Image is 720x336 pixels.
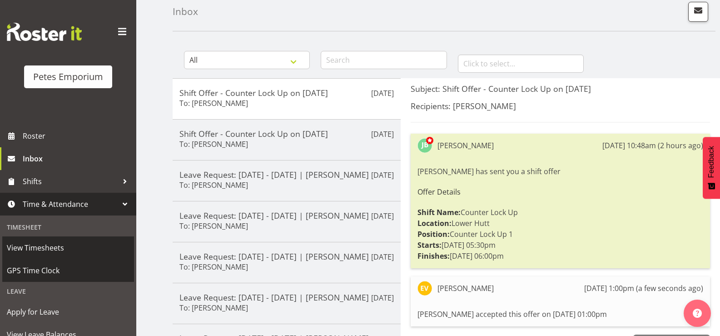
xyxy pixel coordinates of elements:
[371,211,394,221] p: [DATE]
[179,303,248,312] h6: To: [PERSON_NAME]
[179,221,248,231] h6: To: [PERSON_NAME]
[602,140,703,151] div: [DATE] 10:48am (2 hours ago)
[417,251,450,261] strong: Finishes:
[371,251,394,262] p: [DATE]
[321,51,447,69] input: Search
[33,70,103,84] div: Petes Emporium
[2,301,134,323] a: Apply for Leave
[7,305,129,319] span: Apply for Leave
[2,282,134,301] div: Leave
[693,309,702,318] img: help-xxl-2.png
[7,23,82,41] img: Rosterit website logo
[23,197,118,211] span: Time & Attendance
[417,240,442,250] strong: Starts:
[179,292,394,302] h5: Leave Request: [DATE] - [DATE] | [PERSON_NAME]
[179,140,248,149] h6: To: [PERSON_NAME]
[437,283,494,294] div: [PERSON_NAME]
[179,99,248,108] h6: To: [PERSON_NAME]
[23,152,132,165] span: Inbox
[179,251,394,261] h5: Leave Request: [DATE] - [DATE] | [PERSON_NAME]
[173,6,198,17] h4: Inbox
[179,88,394,98] h5: Shift Offer - Counter Lock Up on [DATE]
[417,218,452,228] strong: Location:
[707,146,715,178] span: Feedback
[411,101,710,111] h5: Recipients: [PERSON_NAME]
[23,129,132,143] span: Roster
[417,281,432,296] img: eva-vailini10223.jpg
[411,84,710,94] h5: Subject: Shift Offer - Counter Lock Up on [DATE]
[2,218,134,236] div: Timesheet
[179,170,394,180] h5: Leave Request: [DATE] - [DATE] | [PERSON_NAME]
[7,241,129,255] span: View Timesheets
[417,188,703,196] h6: Offer Details
[417,164,703,264] div: [PERSON_NAME] has sent you a shift offer Counter Lock Up Lower Hutt Counter Lock Up 1 [DATE] 05:3...
[179,129,394,139] h5: Shift Offer - Counter Lock Up on [DATE]
[584,283,703,294] div: [DATE] 1:00pm (a few seconds ago)
[2,259,134,282] a: GPS Time Clock
[371,292,394,303] p: [DATE]
[23,175,118,188] span: Shifts
[703,137,720,199] button: Feedback - Show survey
[417,138,432,153] img: jodine-bunn132.jpg
[2,236,134,259] a: View Timesheets
[417,229,450,239] strong: Position:
[179,262,248,271] h6: To: [PERSON_NAME]
[417,306,703,322] div: [PERSON_NAME] accepted this offer on [DATE] 01:00pm
[371,129,394,140] p: [DATE]
[371,170,394,181] p: [DATE]
[417,207,461,217] strong: Shift Name:
[458,55,584,73] input: Click to select...
[437,140,494,151] div: [PERSON_NAME]
[179,211,394,221] h5: Leave Request: [DATE] - [DATE] | [PERSON_NAME]
[7,264,129,277] span: GPS Time Clock
[179,181,248,190] h6: To: [PERSON_NAME]
[371,88,394,99] p: [DATE]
